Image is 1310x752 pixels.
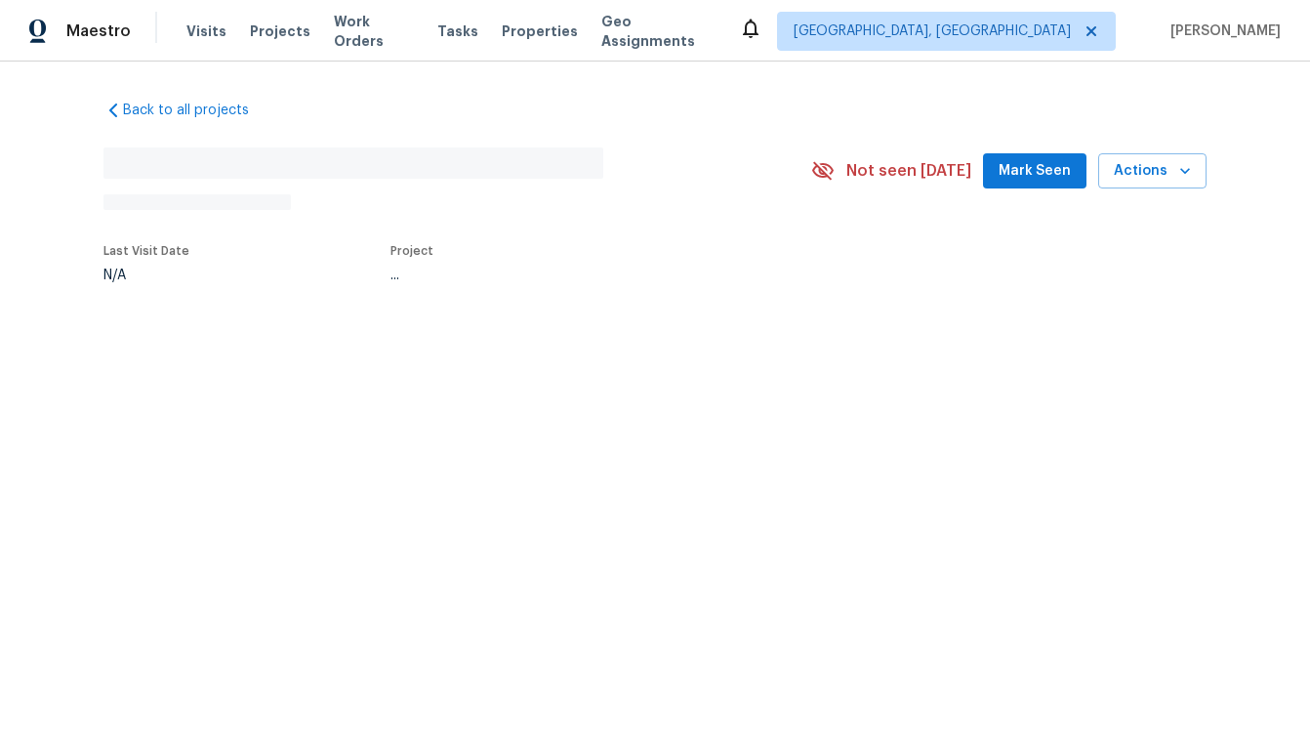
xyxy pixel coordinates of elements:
[502,21,578,41] span: Properties
[999,159,1071,184] span: Mark Seen
[601,12,716,51] span: Geo Assignments
[334,12,414,51] span: Work Orders
[390,245,433,257] span: Project
[66,21,131,41] span: Maestro
[103,269,189,282] div: N/A
[794,21,1071,41] span: [GEOGRAPHIC_DATA], [GEOGRAPHIC_DATA]
[186,21,226,41] span: Visits
[103,101,291,120] a: Back to all projects
[250,21,310,41] span: Projects
[1114,159,1191,184] span: Actions
[1163,21,1281,41] span: [PERSON_NAME]
[390,269,765,282] div: ...
[846,161,971,181] span: Not seen [DATE]
[103,245,189,257] span: Last Visit Date
[437,24,478,38] span: Tasks
[983,153,1086,189] button: Mark Seen
[1098,153,1207,189] button: Actions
